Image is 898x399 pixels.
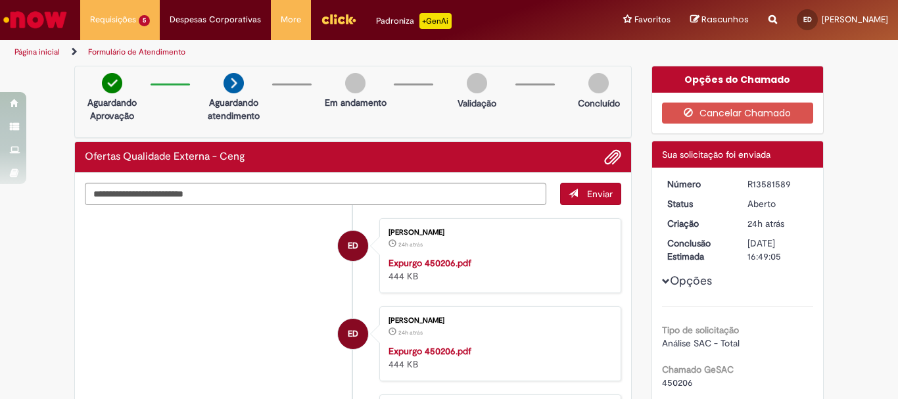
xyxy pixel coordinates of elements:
button: Cancelar Chamado [662,103,814,124]
img: img-circle-grey.png [345,73,366,93]
p: +GenAi [419,13,452,29]
div: Eliza Ramos Duvorak [338,319,368,349]
div: Padroniza [376,13,452,29]
span: ED [348,318,358,350]
h2: Ofertas Qualidade Externa - Ceng Histórico de tíquete [85,151,245,163]
textarea: Digite sua mensagem aqui... [85,183,546,205]
div: [PERSON_NAME] [389,317,607,325]
dt: Status [657,197,738,210]
div: Aberto [747,197,809,210]
span: Despesas Corporativas [170,13,261,26]
time: 30/09/2025 13:49:01 [747,218,784,229]
img: check-circle-green.png [102,73,122,93]
span: More [281,13,301,26]
img: ServiceNow [1,7,69,33]
div: 444 KB [389,256,607,283]
div: Eliza Ramos Duvorak [338,231,368,261]
p: Concluído [578,97,620,110]
div: 444 KB [389,344,607,371]
p: Em andamento [325,96,387,109]
span: Enviar [587,188,613,200]
button: Adicionar anexos [604,149,621,166]
div: 30/09/2025 13:49:01 [747,217,809,230]
span: ED [803,15,812,24]
time: 30/09/2025 13:48:31 [398,329,423,337]
b: Tipo de solicitação [662,324,739,336]
b: Chamado GeSAC [662,364,734,375]
a: Expurgo 450206.pdf [389,257,471,269]
a: Rascunhos [690,14,749,26]
span: ED [348,230,358,262]
p: Validação [458,97,496,110]
span: Sua solicitação foi enviada [662,149,770,160]
div: R13581589 [747,177,809,191]
span: Requisições [90,13,136,26]
span: 5 [139,15,150,26]
img: click_logo_yellow_360x200.png [321,9,356,29]
dt: Conclusão Estimada [657,237,738,263]
img: img-circle-grey.png [467,73,487,93]
dt: Número [657,177,738,191]
ul: Trilhas de página [10,40,589,64]
div: Opções do Chamado [652,66,824,93]
button: Enviar [560,183,621,205]
p: Aguardando Aprovação [80,96,144,122]
span: Análise SAC - Total [662,337,740,349]
span: Rascunhos [701,13,749,26]
span: 450206 [662,377,693,388]
a: Página inicial [14,47,60,57]
div: [DATE] 16:49:05 [747,237,809,263]
dt: Criação [657,217,738,230]
time: 30/09/2025 13:48:35 [398,241,423,248]
span: Favoritos [634,13,671,26]
img: img-circle-grey.png [588,73,609,93]
a: Expurgo 450206.pdf [389,345,471,357]
span: [PERSON_NAME] [822,14,888,25]
span: 24h atrás [398,329,423,337]
p: Aguardando atendimento [202,96,266,122]
a: Formulário de Atendimento [88,47,185,57]
span: 24h atrás [398,241,423,248]
img: arrow-next.png [224,73,244,93]
div: [PERSON_NAME] [389,229,607,237]
span: 24h atrás [747,218,784,229]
